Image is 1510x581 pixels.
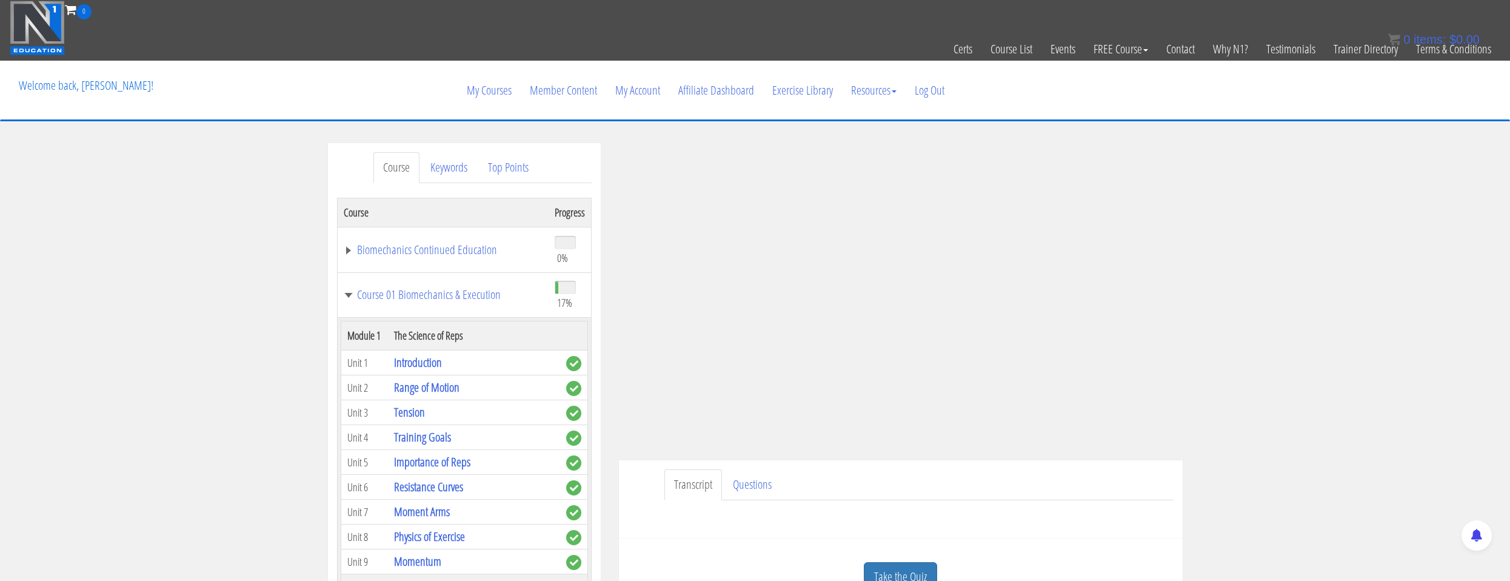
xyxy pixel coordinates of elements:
[458,61,521,119] a: My Courses
[549,198,592,227] th: Progress
[394,479,463,495] a: Resistance Curves
[566,530,581,545] span: complete
[394,454,470,470] a: Importance of Reps
[341,425,388,450] td: Unit 4
[566,431,581,446] span: complete
[394,379,459,395] a: Range of Motion
[566,555,581,570] span: complete
[394,553,441,569] a: Momentum
[1407,19,1500,79] a: Terms & Conditions
[1414,33,1446,46] span: items:
[1388,33,1400,45] img: icon11.png
[906,61,954,119] a: Log Out
[341,450,388,475] td: Unit 5
[478,152,538,183] a: Top Points
[566,356,581,371] span: complete
[944,19,981,79] a: Certs
[341,525,388,549] td: Unit 8
[557,296,572,309] span: 17%
[394,503,450,520] a: Moment Arms
[394,354,442,371] a: Introduction
[1449,33,1480,46] bdi: 0.00
[669,61,763,119] a: Affiliate Dashboard
[664,469,722,500] a: Transcript
[1403,33,1410,46] span: 0
[394,528,465,545] a: Physics of Exercise
[65,1,92,18] a: 0
[566,455,581,471] span: complete
[344,244,543,256] a: Biomechanics Continued Education
[341,549,388,574] td: Unit 9
[394,429,451,445] a: Training Goals
[1388,33,1480,46] a: 0 items: $0.00
[606,61,669,119] a: My Account
[388,321,560,351] th: The Science of Reps
[566,505,581,520] span: complete
[566,480,581,495] span: complete
[421,152,477,183] a: Keywords
[842,61,906,119] a: Resources
[981,19,1041,79] a: Course List
[1257,19,1325,79] a: Testimonials
[341,351,388,375] td: Unit 1
[76,4,92,19] span: 0
[723,469,781,500] a: Questions
[566,406,581,421] span: complete
[341,400,388,425] td: Unit 3
[373,152,419,183] a: Course
[341,475,388,500] td: Unit 6
[1449,33,1456,46] span: $
[1041,19,1084,79] a: Events
[1325,19,1407,79] a: Trainer Directory
[341,375,388,400] td: Unit 2
[566,381,581,396] span: complete
[10,61,162,110] p: Welcome back, [PERSON_NAME]!
[1204,19,1257,79] a: Why N1?
[344,289,543,301] a: Course 01 Biomechanics & Execution
[337,198,549,227] th: Course
[10,1,65,55] img: n1-education
[1084,19,1157,79] a: FREE Course
[557,251,568,264] span: 0%
[763,61,842,119] a: Exercise Library
[341,321,388,351] th: Module 1
[521,61,606,119] a: Member Content
[341,500,388,525] td: Unit 7
[394,404,425,420] a: Tension
[1157,19,1204,79] a: Contact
